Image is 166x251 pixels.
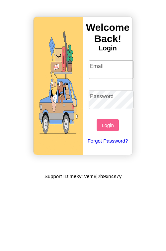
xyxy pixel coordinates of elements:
[97,119,119,131] button: Login
[83,22,132,44] h3: Welcome Back!
[83,44,132,52] h4: Login
[44,172,122,181] p: Support ID: meky1vem8j2b9xn4s7y
[85,131,130,150] a: Forgot Password?
[34,17,83,155] img: gif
